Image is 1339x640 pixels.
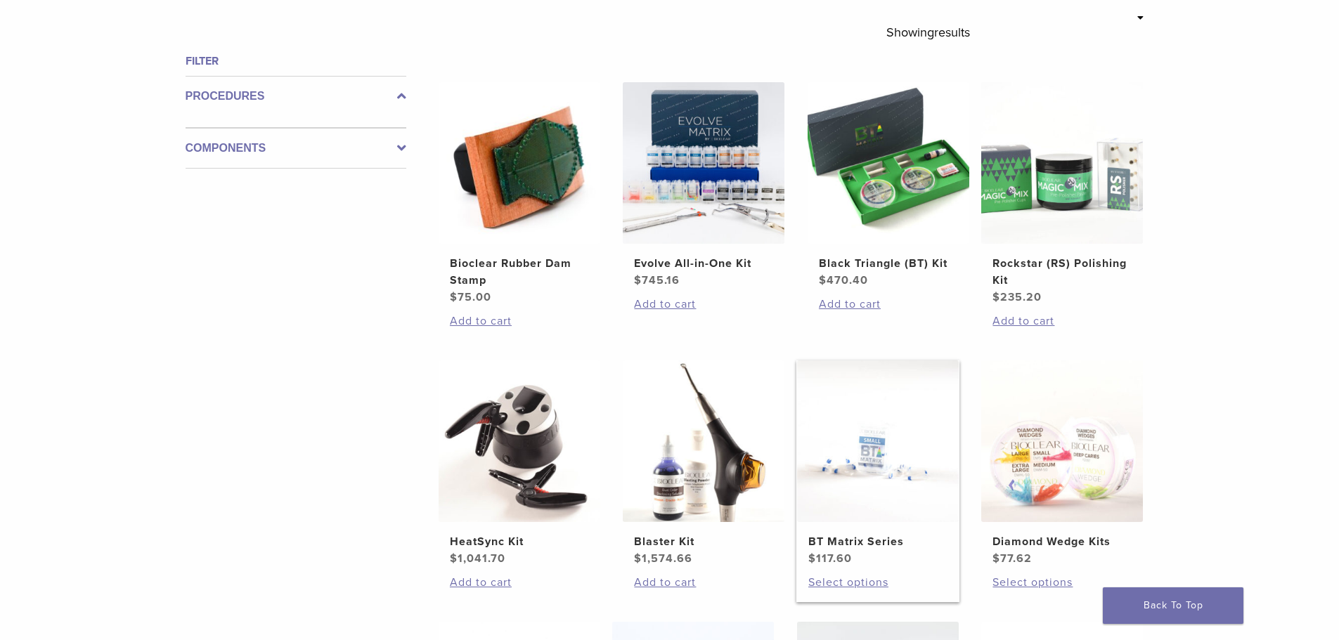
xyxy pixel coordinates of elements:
[634,551,642,566] span: $
[992,551,1000,566] span: $
[992,255,1132,289] h2: Rockstar (RS) Polishing Kit
[450,313,589,329] a: Add to cart: “Bioclear Rubber Dam Stamp”
[819,273,868,287] bdi: 470.40
[634,273,680,287] bdi: 745.16
[634,255,773,272] h2: Evolve All-in-One Kit
[981,82,1144,306] a: Rockstar (RS) Polishing KitRockstar (RS) Polishing Kit $235.20
[186,88,406,105] label: Procedures
[992,574,1132,591] a: Select options for “Diamond Wedge Kits”
[438,82,602,306] a: Bioclear Rubber Dam StampBioclear Rubber Dam Stamp $75.00
[796,360,960,567] a: BT Matrix SeriesBT Matrix Series $117.60
[623,360,784,522] img: Blaster Kit
[623,82,784,244] img: Evolve All-in-One Kit
[808,533,947,550] h2: BT Matrix Series
[450,574,589,591] a: Add to cart: “HeatSync Kit”
[808,574,947,591] a: Select options for “BT Matrix Series”
[622,360,786,567] a: Blaster KitBlaster Kit $1,574.66
[450,551,505,566] bdi: 1,041.70
[634,296,773,313] a: Add to cart: “Evolve All-in-One Kit”
[981,360,1143,522] img: Diamond Wedge Kits
[992,290,1042,304] bdi: 235.20
[439,82,600,244] img: Bioclear Rubber Dam Stamp
[634,551,692,566] bdi: 1,574.66
[992,533,1132,550] h2: Diamond Wedge Kits
[450,255,589,289] h2: Bioclear Rubber Dam Stamp
[886,18,970,47] p: Showing results
[819,273,827,287] span: $
[981,82,1143,244] img: Rockstar (RS) Polishing Kit
[438,360,602,567] a: HeatSync KitHeatSync Kit $1,041.70
[1103,587,1243,624] a: Back To Top
[797,360,959,522] img: BT Matrix Series
[992,551,1032,566] bdi: 77.62
[992,313,1132,329] a: Add to cart: “Rockstar (RS) Polishing Kit”
[450,533,589,550] h2: HeatSync Kit
[808,82,969,244] img: Black Triangle (BT) Kit
[450,290,458,304] span: $
[186,53,406,70] h4: Filter
[819,296,958,313] a: Add to cart: “Black Triangle (BT) Kit”
[450,290,491,304] bdi: 75.00
[622,82,786,289] a: Evolve All-in-One KitEvolve All-in-One Kit $745.16
[439,360,600,522] img: HeatSync Kit
[819,255,958,272] h2: Black Triangle (BT) Kit
[992,290,1000,304] span: $
[807,82,971,289] a: Black Triangle (BT) KitBlack Triangle (BT) Kit $470.40
[186,140,406,157] label: Components
[808,551,816,566] span: $
[450,551,458,566] span: $
[634,533,773,550] h2: Blaster Kit
[808,551,852,566] bdi: 117.60
[634,574,773,591] a: Add to cart: “Blaster Kit”
[634,273,642,287] span: $
[981,360,1144,567] a: Diamond Wedge KitsDiamond Wedge Kits $77.62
